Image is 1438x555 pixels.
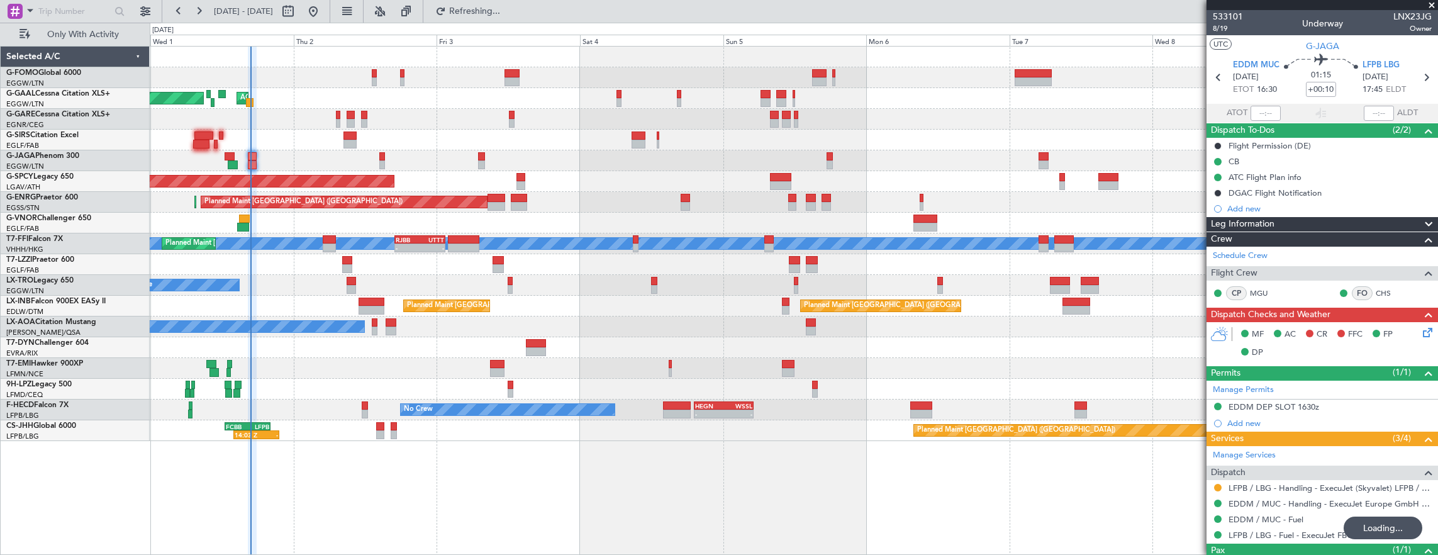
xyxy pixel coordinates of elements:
span: Owner [1393,23,1432,34]
span: ALDT [1397,107,1418,120]
span: LNX23JG [1393,10,1432,23]
span: 9H-LPZ [6,381,31,388]
a: F-HECDFalcon 7X [6,401,69,409]
span: FP [1383,328,1393,341]
div: CB [1229,156,1239,167]
a: EGGW/LTN [6,99,44,109]
div: Underway [1302,17,1343,30]
a: Manage Permits [1213,384,1274,396]
a: EDDM / MUC - Fuel [1229,514,1303,525]
span: G-JAGA [1306,40,1339,53]
a: EGGW/LTN [6,79,44,88]
div: Planned Maint [GEOGRAPHIC_DATA] ([GEOGRAPHIC_DATA]) [917,421,1115,440]
span: Permits [1211,366,1240,381]
span: G-FOMO [6,69,38,77]
div: Planned Maint [GEOGRAPHIC_DATA] [407,296,527,315]
div: Planned Maint [GEOGRAPHIC_DATA] ([GEOGRAPHIC_DATA]) [804,296,1002,315]
span: LFPB LBG [1363,59,1400,72]
span: LX-AOA [6,318,35,326]
a: EDLW/DTM [6,307,43,317]
div: - [724,410,752,418]
span: 01:15 [1311,69,1331,82]
span: Flight Crew [1211,266,1257,281]
button: Refreshing... [430,1,505,21]
div: WSSL [724,402,752,410]
a: LX-INBFalcon 900EX EASy II [6,298,106,305]
a: EGNR/CEG [6,120,44,130]
div: No Crew [404,400,433,419]
div: DGAC Flight Notification [1229,188,1322,198]
a: EGLF/FAB [6,266,39,275]
a: [PERSON_NAME]/QSA [6,328,81,337]
span: ATOT [1227,107,1247,120]
a: EDDM / MUC - Handling - ExecuJet Europe GmbH EDDM / MUC [1229,498,1432,509]
a: G-VNORChallenger 650 [6,215,91,222]
div: Add new [1227,418,1432,429]
span: Refreshing... [449,7,501,16]
a: 9H-LPZLegacy 500 [6,381,72,388]
a: LGAV/ATH [6,182,40,192]
div: UTTT [420,236,444,244]
div: LFPB [247,423,269,430]
span: (3/4) [1393,432,1411,445]
span: F-HECD [6,401,34,409]
span: G-GARE [6,111,35,118]
div: Sun 5 [723,35,867,46]
span: [DATE] [1363,71,1388,84]
a: G-FOMOGlobal 6000 [6,69,81,77]
span: MF [1252,328,1264,341]
input: --:-- [1251,106,1281,121]
a: CS-JHHGlobal 6000 [6,422,76,430]
span: ELDT [1386,84,1406,96]
span: T7-EMI [6,360,31,367]
a: EGLF/FAB [6,224,39,233]
a: T7-FFIFalcon 7X [6,235,63,243]
div: RJBB [396,236,420,244]
span: Only With Activity [33,30,133,39]
div: Flight Permission (DE) [1229,140,1311,151]
a: LFPB / LBG - Fuel - ExecuJet FBO Fuel LFPB / LBG [1229,530,1417,541]
span: T7-LZZI [6,256,32,264]
span: CS-JHH [6,422,33,430]
a: MGU [1250,288,1278,299]
span: G-SIRS [6,132,30,139]
a: LFMD/CEQ [6,390,43,400]
span: 16:30 [1257,84,1277,96]
span: DP [1252,347,1263,359]
div: CP [1226,286,1247,300]
span: T7-FFI [6,235,28,243]
a: Schedule Crew [1213,250,1268,262]
a: LFPB / LBG - Handling - ExecuJet (Skyvalet) LFPB / LBG [1229,483,1432,493]
div: - [396,244,420,252]
a: T7-DYNChallenger 604 [6,339,89,347]
span: G-SPCY [6,173,33,181]
a: LFMN/NCE [6,369,43,379]
a: LX-AOACitation Mustang [6,318,96,326]
div: Loading... [1344,517,1422,539]
a: EGLF/FAB [6,141,39,150]
a: G-JAGAPhenom 300 [6,152,79,160]
div: Add new [1227,203,1432,214]
div: - [257,431,279,439]
div: [DATE] [152,25,174,36]
div: EDDM DEP SLOT 1630z [1229,401,1319,412]
span: Crew [1211,232,1232,247]
span: (2/2) [1393,123,1411,137]
span: AC [1285,328,1296,341]
div: - [420,244,444,252]
div: FO [1352,286,1373,300]
span: G-GAAL [6,90,35,98]
button: Only With Activity [14,25,137,45]
span: T7-DYN [6,339,35,347]
span: Dispatch [1211,466,1246,480]
div: AOG Maint Dusseldorf [240,89,313,108]
a: Manage Services [1213,449,1276,462]
div: Thu 2 [294,35,437,46]
span: ETOT [1233,84,1254,96]
a: G-SIRSCitation Excel [6,132,79,139]
span: EDDM MUC [1233,59,1279,72]
span: Dispatch Checks and Weather [1211,308,1330,322]
span: [DATE] - [DATE] [214,6,273,17]
div: Planned Maint [GEOGRAPHIC_DATA] ([GEOGRAPHIC_DATA]) [204,193,403,211]
a: LX-TROLegacy 650 [6,277,74,284]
